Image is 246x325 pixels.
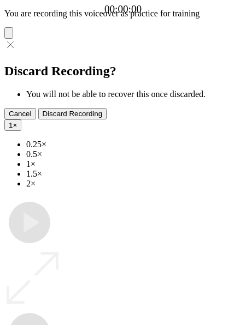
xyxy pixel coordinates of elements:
h2: Discard Recording? [4,64,242,79]
li: 0.25× [26,140,242,149]
button: Discard Recording [38,108,107,119]
a: 00:00:00 [104,3,142,15]
li: 1× [26,159,242,169]
li: 1.5× [26,169,242,179]
button: Cancel [4,108,36,119]
li: You will not be able to recover this once discarded. [26,89,242,99]
p: You are recording this voiceover as practice for training [4,9,242,19]
button: 1× [4,119,21,131]
li: 0.5× [26,149,242,159]
li: 2× [26,179,242,189]
span: 1 [9,121,13,129]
